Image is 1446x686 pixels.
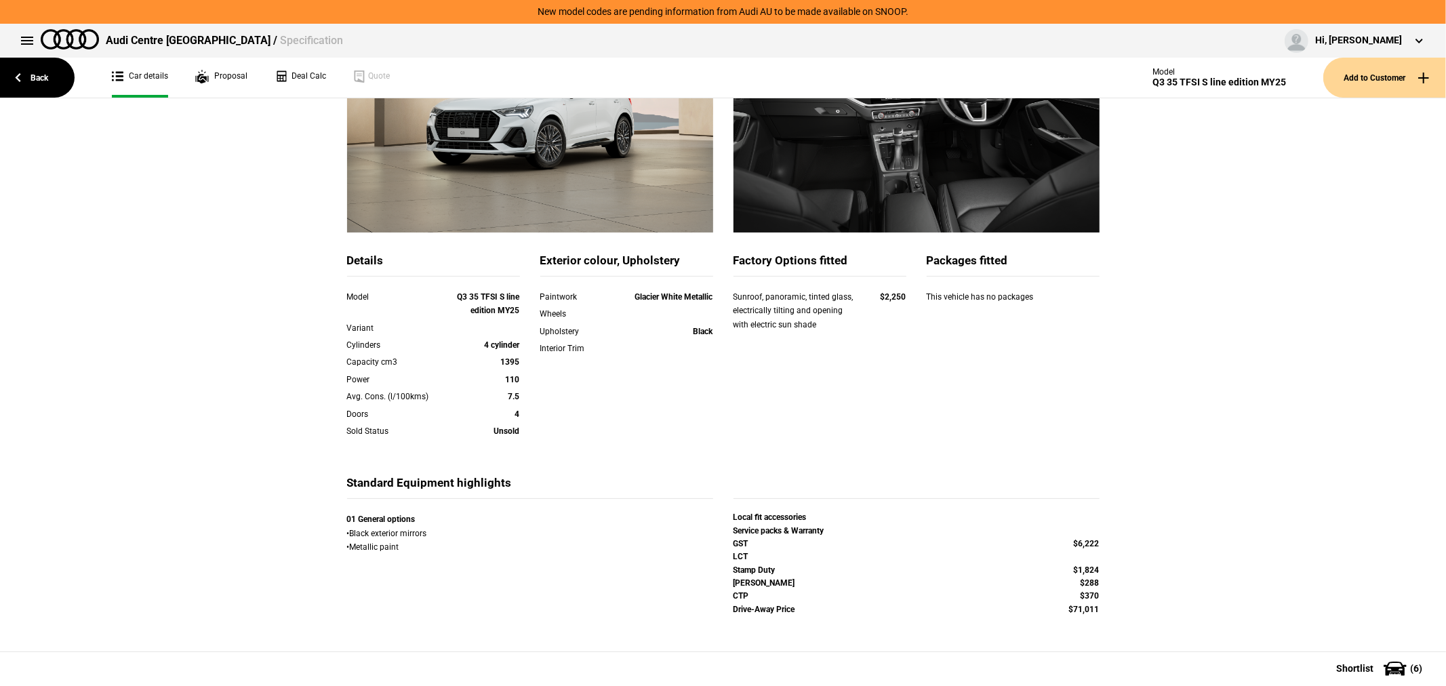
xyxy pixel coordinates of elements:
[540,307,609,321] div: Wheels
[1069,605,1100,614] strong: $71,011
[347,321,451,335] div: Variant
[734,539,748,548] strong: GST
[734,565,776,575] strong: Stamp Duty
[515,409,520,419] strong: 4
[734,591,749,601] strong: CTP
[1074,539,1100,548] strong: $6,222
[540,253,713,277] div: Exterior colour, Upholstery
[1316,651,1446,685] button: Shortlist(6)
[501,357,520,367] strong: 1395
[734,578,795,588] strong: [PERSON_NAME]
[347,390,451,403] div: Avg. Cons. (l/100kms)
[280,34,343,47] span: Specification
[347,355,451,369] div: Capacity cm3
[734,526,824,536] strong: Service packs & Warranty
[347,373,451,386] div: Power
[347,512,713,554] div: • Black exterior mirrors • Metallic paint
[1081,578,1100,588] strong: $288
[1336,664,1373,673] span: Shortlist
[734,605,795,614] strong: Drive-Away Price
[540,290,609,304] div: Paintwork
[1152,67,1286,77] div: Model
[1323,58,1446,98] button: Add to Customer
[1152,77,1286,88] div: Q3 35 TFSI S line edition MY25
[540,325,609,338] div: Upholstery
[508,392,520,401] strong: 7.5
[540,342,609,355] div: Interior Trim
[734,552,748,561] strong: LCT
[1410,664,1422,673] span: ( 6 )
[347,514,416,524] strong: 01 General options
[734,253,906,277] div: Factory Options fitted
[694,327,713,336] strong: Black
[195,58,247,98] a: Proposal
[347,475,713,499] div: Standard Equipment highlights
[485,340,520,350] strong: 4 cylinder
[734,290,855,331] div: Sunroof, panoramic, tinted glass, electrically tilting and opening with electric sun shade
[1315,34,1402,47] div: Hi, [PERSON_NAME]
[347,407,451,421] div: Doors
[106,33,343,48] div: Audi Centre [GEOGRAPHIC_DATA] /
[927,253,1100,277] div: Packages fitted
[275,58,326,98] a: Deal Calc
[458,292,520,315] strong: Q3 35 TFSI S line edition MY25
[927,290,1100,317] div: This vehicle has no packages
[347,338,451,352] div: Cylinders
[881,292,906,302] strong: $2,250
[347,290,451,304] div: Model
[112,58,168,98] a: Car details
[494,426,520,436] strong: Unsold
[635,292,713,302] strong: Glacier White Metallic
[1074,565,1100,575] strong: $1,824
[347,424,451,438] div: Sold Status
[506,375,520,384] strong: 110
[734,512,807,522] strong: Local fit accessories
[347,253,520,277] div: Details
[1081,591,1100,601] strong: $370
[41,29,99,49] img: audi.png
